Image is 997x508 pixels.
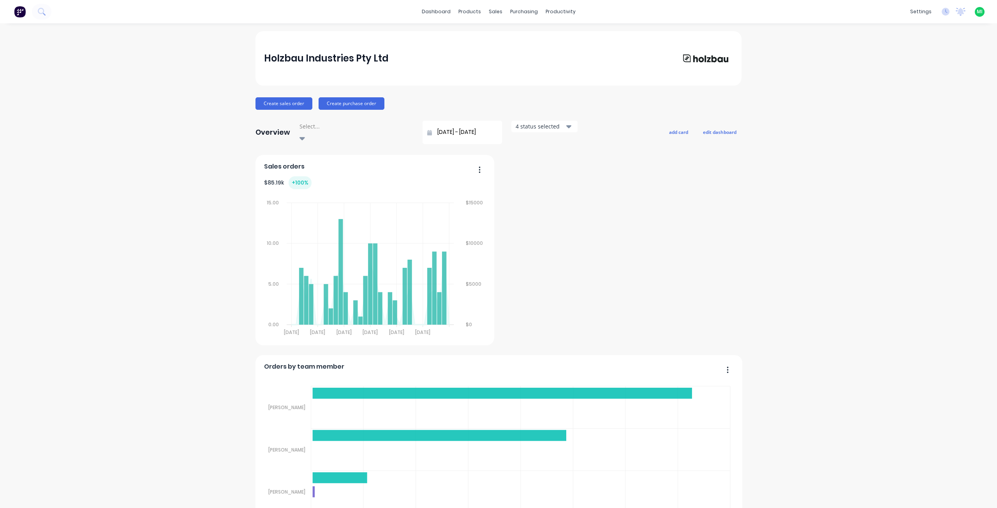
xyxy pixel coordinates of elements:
[267,199,279,206] tspan: 15.00
[264,176,312,189] div: $ 85.19k
[264,362,344,371] span: Orders by team member
[516,122,565,130] div: 4 status selected
[389,329,404,336] tspan: [DATE]
[268,446,305,453] tspan: [PERSON_NAME]
[255,125,290,140] div: Overview
[336,329,352,336] tspan: [DATE]
[906,6,935,18] div: settings
[268,404,305,411] tspan: [PERSON_NAME]
[511,121,578,132] button: 4 status selected
[485,6,506,18] div: sales
[363,329,378,336] tspan: [DATE]
[542,6,580,18] div: productivity
[268,321,279,328] tspan: 0.00
[14,6,26,18] img: Factory
[268,489,305,495] tspan: [PERSON_NAME]
[310,329,325,336] tspan: [DATE]
[466,240,483,246] tspan: $10000
[698,127,742,137] button: edit dashboard
[664,127,693,137] button: add card
[466,199,483,206] tspan: $15000
[264,162,305,171] span: Sales orders
[466,321,472,328] tspan: $0
[977,8,983,15] span: MI
[255,97,312,110] button: Create sales order
[506,6,542,18] div: purchasing
[284,329,299,336] tspan: [DATE]
[415,329,430,336] tspan: [DATE]
[268,281,279,287] tspan: 5.00
[678,50,733,67] img: Holzbau Industries Pty Ltd
[267,240,279,246] tspan: 10.00
[264,51,389,66] div: Holzbau Industries Pty Ltd
[466,281,482,287] tspan: $5000
[319,97,384,110] button: Create purchase order
[289,176,312,189] div: + 100 %
[418,6,454,18] a: dashboard
[454,6,485,18] div: products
